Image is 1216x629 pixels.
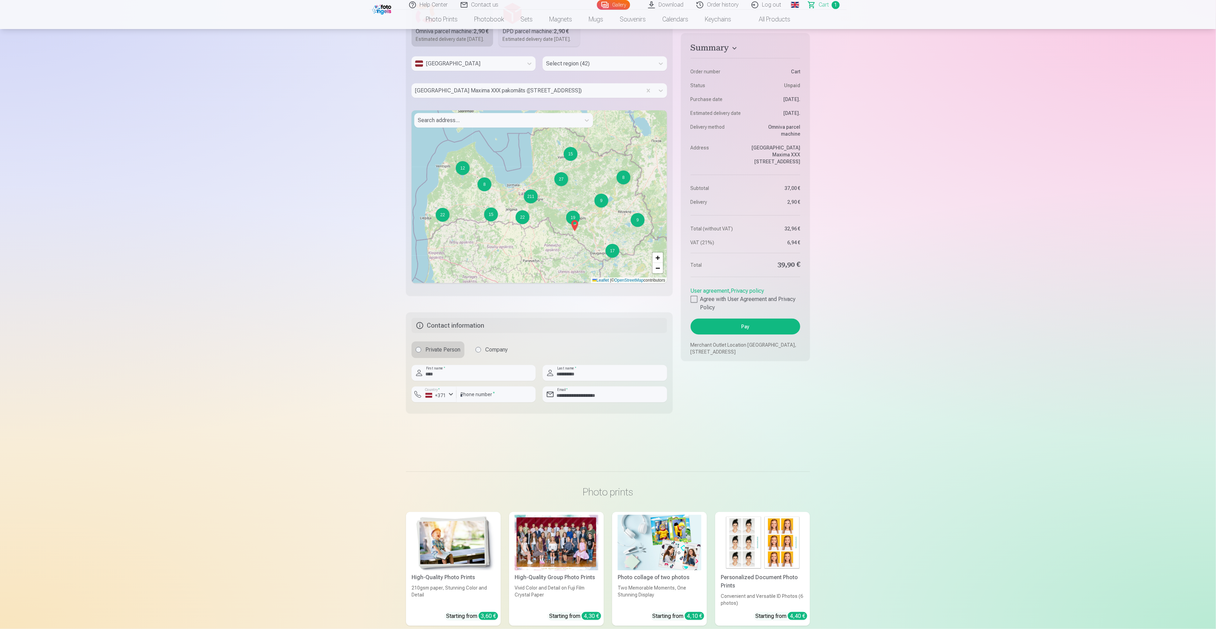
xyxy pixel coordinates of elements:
[749,239,800,246] dd: 6,94 €
[614,278,644,283] a: OpenStreetMap
[564,147,578,161] div: 15
[654,10,697,29] a: Calendars
[478,177,491,191] div: 8
[484,207,485,208] div: 15
[509,512,604,626] a: High-Quality Group Photo PrintsVivid Color and Detail on Fuji Film Crystal PaperStarting from 4,30 €
[477,177,478,178] div: 8
[554,172,568,186] div: 27
[409,584,498,607] div: 210gsm paper, Stunning Color and Detail
[618,515,701,571] img: Photo collage of two photos
[685,612,704,620] div: 4,10 €
[691,144,742,165] dt: Address
[412,386,457,402] button: Country*+371
[594,193,595,194] div: 9
[610,278,611,283] span: |
[615,573,704,582] div: Photo collage of two photos
[739,10,799,29] a: All products
[446,612,498,620] div: Starting from
[656,264,660,272] span: −
[512,584,601,607] div: Vivid Color and Detail on Fuji Film Crystal Paper
[715,512,810,626] a: Personalized Document Photo PrintsPersonalized Document Photo PrintsConvenient and Versatile ID P...
[749,199,800,206] dd: 2,90 €
[580,10,611,29] a: Mugs
[615,584,704,607] div: Two Memorable Moments, One Stunning Display
[416,36,489,43] div: Estimated delivery date [DATE].
[653,253,663,263] a: Zoom in
[503,27,576,36] div: DPD parcel machine :
[425,392,446,399] div: +371
[406,512,501,626] a: High-Quality Photo PrintsHigh-Quality Photo Prints210gsm paper, Stunning Color and DetailStarting...
[749,124,800,137] dd: Omniva parcel machine
[652,612,704,620] div: Starting from
[749,185,800,192] dd: 37,00 €
[512,573,601,582] div: High-Quality Group Photo Prints
[416,27,489,36] div: Omniva parcel machine :
[412,341,464,358] label: Private Person
[412,515,495,571] img: High-Quality Photo Prints
[484,208,498,221] div: 15
[605,244,606,244] div: 17
[691,43,800,55] h4: Summary
[479,612,498,620] div: 3,60 €
[832,1,840,9] span: 1
[691,284,800,312] div: ,
[372,3,393,15] img: /fa1
[616,170,617,171] div: 8
[549,612,601,620] div: Starting from
[731,288,764,294] a: Privacy policy
[612,512,707,626] a: Photo collage of two photosPhoto collage of two photosTwo Memorable Moments, One Stunning Display...
[591,277,667,283] div: © contributors
[691,239,742,246] dt: VAT (21%)
[749,96,800,103] dd: [DATE].
[473,28,489,35] b: 2,90 €
[416,347,421,353] input: Private Person
[819,1,829,9] span: Сart
[656,253,660,262] span: +
[749,68,800,75] dd: Сart
[691,295,800,312] label: Agree with User Agreement and Privacy Policy
[456,161,470,175] div: 12
[592,278,609,283] a: Leaflet
[691,225,742,232] dt: Total (without VAT)
[691,110,742,117] dt: Estimated delivery date
[691,319,800,335] button: Pay
[691,185,742,192] dt: Subtotal
[784,82,800,89] span: Unpaid
[691,199,742,206] dt: Delivery
[566,210,566,211] div: 19
[691,96,742,103] dt: Purchase date
[524,190,538,203] div: 211
[691,68,742,75] dt: Order number
[691,341,800,355] p: Merchant Outlet Location [GEOGRAPHIC_DATA], [STREET_ADDRESS]
[412,486,804,498] h3: Photo prints
[749,144,800,165] dd: [GEOGRAPHIC_DATA] Maxima XXX [STREET_ADDRESS]
[755,612,807,620] div: Starting from
[718,573,807,590] div: Personalized Document Photo Prints
[653,263,663,273] a: Zoom out
[436,208,450,222] div: 22
[721,515,804,571] img: Personalized Document Photo Prints
[631,213,645,227] div: 9
[417,10,466,29] a: Photo prints
[412,318,667,333] h5: Contact information
[697,10,739,29] a: Keychains
[541,10,580,29] a: Magnets
[423,388,442,393] label: Country
[718,593,807,607] div: Convenient and Versatile ID Photos (6 photos)
[512,10,541,29] a: Sets
[749,260,800,270] dd: 39,90 €
[595,194,608,208] div: 9
[554,172,555,173] div: 27
[554,28,569,35] b: 2,90 €
[749,110,800,117] dd: [DATE].
[611,10,654,29] a: Souvenirs
[691,82,742,89] dt: Status
[409,573,498,582] div: High-Quality Photo Prints
[503,36,576,43] div: Estimated delivery date [DATE].
[788,612,807,620] div: 4,40 €
[606,244,619,258] div: 17
[691,260,742,270] dt: Total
